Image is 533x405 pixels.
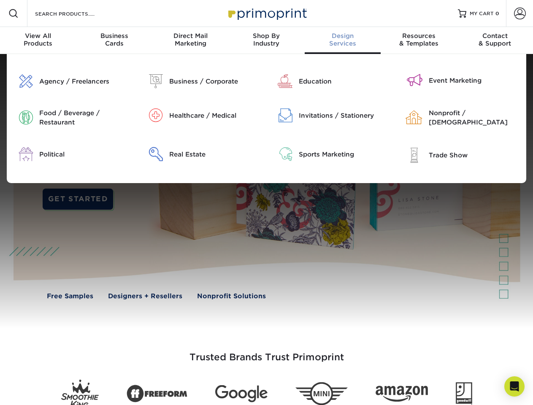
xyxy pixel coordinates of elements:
[225,4,309,22] img: Primoprint
[381,32,457,47] div: & Templates
[76,32,152,40] span: Business
[228,32,304,40] span: Shop By
[305,32,381,47] div: Services
[20,332,514,373] h3: Trusted Brands Trust Primoprint
[495,11,499,16] span: 0
[305,32,381,40] span: Design
[305,27,381,54] a: DesignServices
[504,376,525,397] div: Open Intercom Messenger
[76,32,152,47] div: Cards
[152,32,228,40] span: Direct Mail
[470,10,494,17] span: MY CART
[457,32,533,47] div: & Support
[34,8,116,19] input: SEARCH PRODUCTS.....
[376,386,428,402] img: Amazon
[228,32,304,47] div: Industry
[381,27,457,54] a: Resources& Templates
[215,385,268,402] img: Google
[228,27,304,54] a: Shop ByIndustry
[152,32,228,47] div: Marketing
[152,27,228,54] a: Direct MailMarketing
[456,382,472,405] img: Goodwill
[457,32,533,40] span: Contact
[2,379,72,402] iframe: Google Customer Reviews
[76,27,152,54] a: BusinessCards
[457,27,533,54] a: Contact& Support
[381,32,457,40] span: Resources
